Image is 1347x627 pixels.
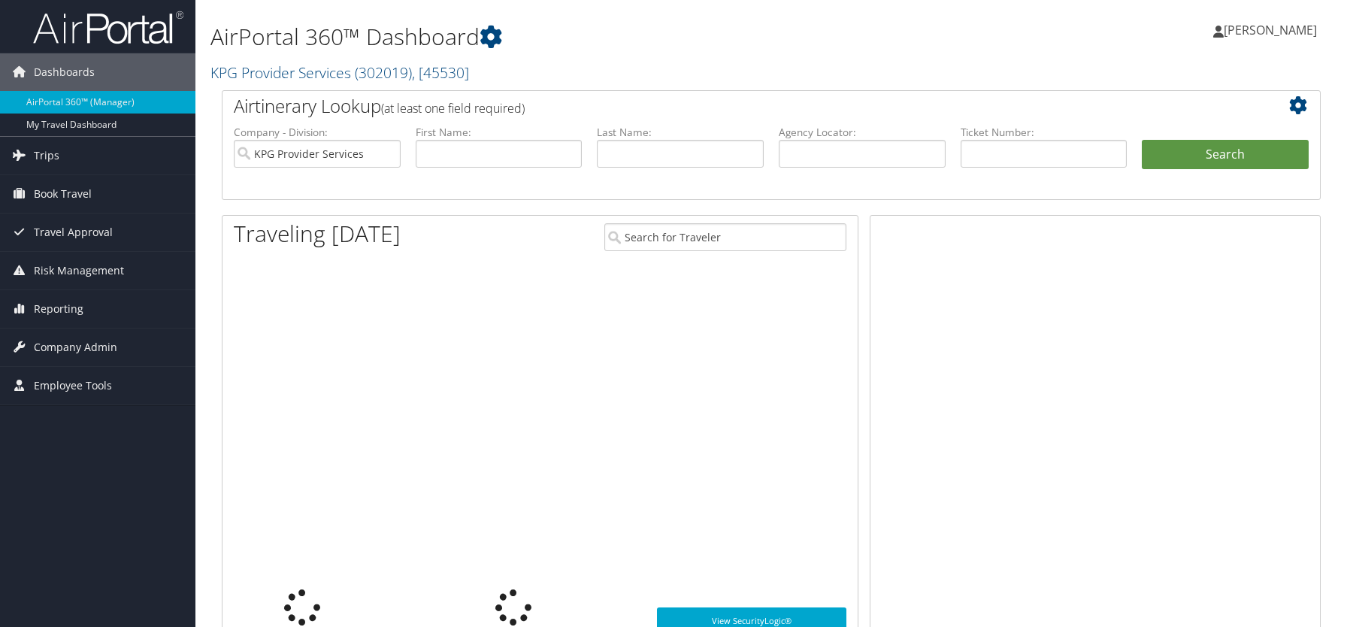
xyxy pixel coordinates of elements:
label: Company - Division: [234,125,401,140]
label: Ticket Number: [961,125,1128,140]
span: Travel Approval [34,214,113,251]
label: Last Name: [597,125,764,140]
label: Agency Locator: [779,125,946,140]
a: [PERSON_NAME] [1213,8,1332,53]
span: , [ 45530 ] [412,62,469,83]
span: Trips [34,137,59,174]
h2: Airtinerary Lookup [234,93,1217,119]
input: Search for Traveler [604,223,846,251]
span: Risk Management [34,252,124,289]
label: First Name: [416,125,583,140]
h1: AirPortal 360™ Dashboard [210,21,958,53]
span: Book Travel [34,175,92,213]
span: (at least one field required) [381,100,525,117]
h1: Traveling [DATE] [234,218,401,250]
span: Employee Tools [34,367,112,404]
span: [PERSON_NAME] [1224,22,1317,38]
span: Reporting [34,290,83,328]
a: KPG Provider Services [210,62,469,83]
span: ( 302019 ) [355,62,412,83]
span: Dashboards [34,53,95,91]
img: airportal-logo.png [33,10,183,45]
span: Company Admin [34,329,117,366]
button: Search [1142,140,1309,170]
